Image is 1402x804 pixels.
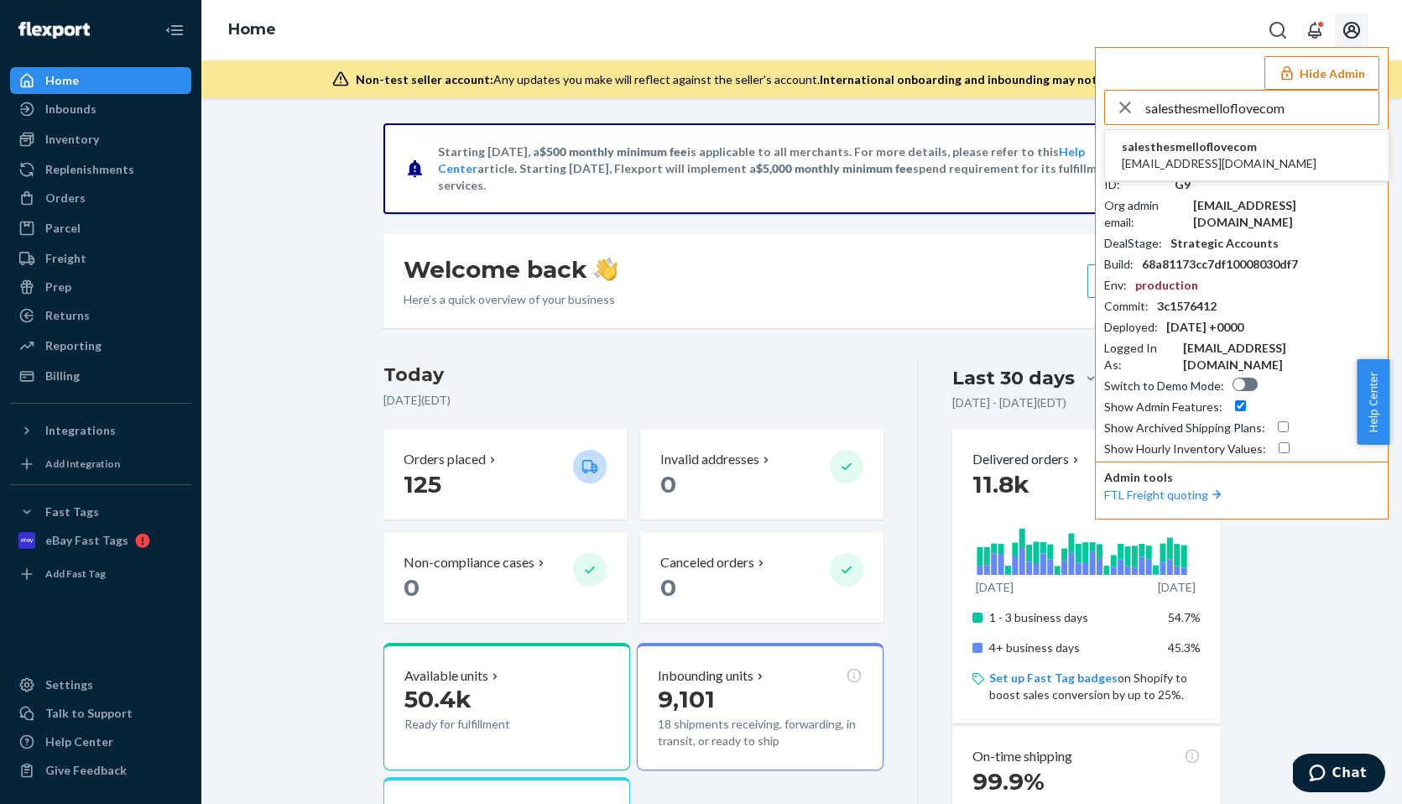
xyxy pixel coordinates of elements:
[10,126,191,153] a: Inventory
[1122,155,1316,172] span: [EMAIL_ADDRESS][DOMAIN_NAME]
[45,532,128,549] div: eBay Fast Tags
[45,504,99,520] div: Fast Tags
[383,430,627,519] button: Orders placed 125
[640,430,883,519] button: Invalid addresses 0
[10,215,191,242] a: Parcel
[658,685,715,713] span: 9,101
[404,450,486,469] p: Orders placed
[45,762,127,779] div: Give Feedback
[45,734,113,750] div: Help Center
[45,190,86,206] div: Orders
[660,573,676,602] span: 0
[45,307,90,324] div: Returns
[10,96,191,123] a: Inbounds
[383,533,627,623] button: Non-compliance cases 0
[660,450,759,469] p: Invalid addresses
[404,666,488,686] p: Available units
[1087,264,1201,298] button: Create new
[972,767,1045,796] span: 99.9%
[1261,13,1295,47] button: Open Search Box
[539,144,687,159] span: $500 monthly minimum fee
[45,705,133,722] div: Talk to Support
[1104,399,1222,415] div: Show Admin Features :
[45,566,106,581] div: Add Fast Tag
[10,728,191,755] a: Help Center
[594,258,618,281] img: hand-wave emoji
[1104,441,1266,457] div: Show Hourly Inventory Values :
[952,394,1066,411] p: [DATE] - [DATE] ( EDT )
[1183,340,1379,373] div: [EMAIL_ADDRESS][DOMAIN_NAME]
[756,161,913,175] span: $5,000 monthly minimum fee
[1104,235,1162,252] div: DealStage :
[1168,610,1201,624] span: 54.7%
[45,250,86,267] div: Freight
[404,470,441,499] span: 125
[158,13,191,47] button: Close Navigation
[658,666,753,686] p: Inbounding units
[45,72,79,89] div: Home
[10,451,191,478] a: Add Integration
[660,470,676,499] span: 0
[10,302,191,329] a: Returns
[18,22,90,39] img: Flexport logo
[10,561,191,587] a: Add Fast Tag
[404,553,534,572] p: Non-compliance cases
[976,579,1014,596] p: [DATE]
[45,676,93,693] div: Settings
[10,156,191,183] a: Replenishments
[1145,91,1379,124] input: Search or paste seller ID
[989,640,1154,656] p: 4+ business days
[356,72,493,86] span: Non-test seller account:
[1157,298,1217,315] div: 3c1576412
[10,527,191,554] a: eBay Fast Tags
[1104,298,1149,315] div: Commit :
[952,365,1075,391] div: Last 30 days
[1122,138,1316,155] span: salesthesmelloflovecom
[404,573,420,602] span: 0
[10,757,191,784] button: Give Feedback
[989,671,1118,685] a: Set up Fast Tag badges
[1335,13,1368,47] button: Open account menu
[10,274,191,300] a: Prep
[10,700,191,727] button: Talk to Support
[45,279,71,295] div: Prep
[45,368,80,384] div: Billing
[989,609,1154,626] p: 1 - 3 business days
[356,71,1254,88] div: Any updates you make will reflect against the seller's account.
[1104,488,1225,502] a: FTL Freight quoting
[45,131,99,148] div: Inventory
[1104,277,1127,294] div: Env :
[1298,13,1332,47] button: Open notifications
[1357,359,1389,445] button: Help Center
[1104,340,1175,373] div: Logged In As :
[1166,319,1243,336] div: [DATE] +0000
[45,422,116,439] div: Integrations
[45,457,120,471] div: Add Integration
[383,362,884,389] h3: Today
[972,747,1072,766] p: On-time shipping
[438,144,1164,194] p: Starting [DATE], a is applicable to all merchants. For more details, please refer to this article...
[658,716,863,749] p: 18 shipments receiving, forwarding, in transit, or ready to ship
[10,185,191,211] a: Orders
[404,685,472,713] span: 50.4k
[10,67,191,94] a: Home
[820,72,1254,86] span: International onboarding and inbounding may not work during impersonation.
[989,670,1200,703] p: on Shopify to boost sales conversion by up to 25%.
[637,643,883,770] button: Inbounding units9,10118 shipments receiving, forwarding, in transit, or ready to ship
[660,553,754,572] p: Canceled orders
[10,363,191,389] a: Billing
[972,470,1029,499] span: 11.8k
[1104,319,1158,336] div: Deployed :
[404,291,618,308] p: Here’s a quick overview of your business
[45,161,134,178] div: Replenishments
[1293,754,1385,796] iframe: Opens a widget where you can chat to one of our agents
[1193,197,1379,231] div: [EMAIL_ADDRESS][DOMAIN_NAME]
[10,245,191,272] a: Freight
[1104,469,1379,486] p: Admin tools
[1104,420,1265,436] div: Show Archived Shipping Plans :
[972,450,1082,469] button: Delivered orders
[1158,579,1196,596] p: [DATE]
[215,6,289,55] ol: breadcrumbs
